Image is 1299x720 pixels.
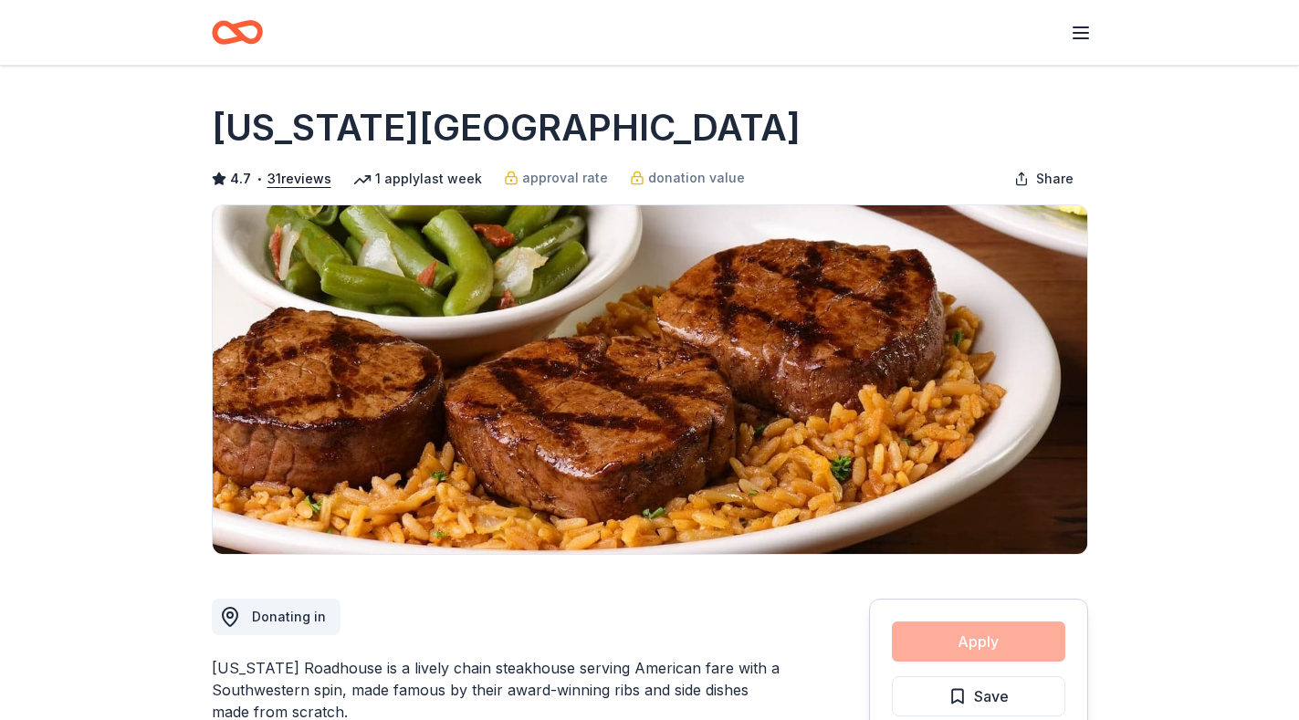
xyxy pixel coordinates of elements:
span: Save [974,684,1009,708]
button: Share [1000,161,1088,197]
h1: [US_STATE][GEOGRAPHIC_DATA] [212,102,801,153]
span: 4.7 [230,168,251,190]
button: 31reviews [267,168,331,190]
a: donation value [630,167,745,189]
span: approval rate [522,167,608,189]
button: Save [892,676,1065,716]
span: Share [1036,168,1074,190]
img: Image for Texas Roadhouse [213,205,1087,554]
span: • [256,172,262,186]
a: approval rate [504,167,608,189]
span: Donating in [252,609,326,624]
span: donation value [648,167,745,189]
div: 1 apply last week [353,168,482,190]
a: Home [212,11,263,54]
